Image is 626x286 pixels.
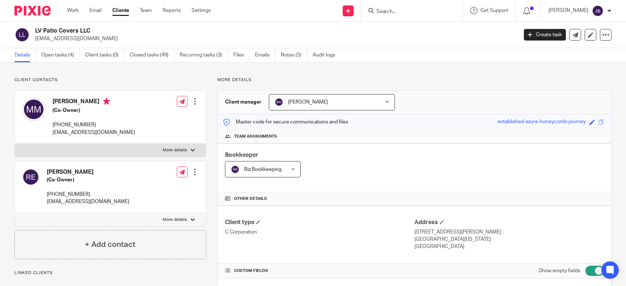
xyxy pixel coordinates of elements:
[47,176,129,184] h5: (Co-Owner)
[130,48,174,62] a: Closed tasks (49)
[225,98,262,106] h3: Client manager
[35,35,513,42] p: [EMAIL_ADDRESS][DOMAIN_NAME]
[163,147,187,153] p: More details
[47,168,129,176] h4: [PERSON_NAME]
[47,191,129,198] p: [PHONE_NUMBER]
[539,267,580,274] label: Show empty fields
[53,129,135,136] p: [EMAIL_ADDRESS][DOMAIN_NAME]
[244,167,281,172] span: Biz Bookkeeping
[14,48,36,62] a: Details
[480,8,508,13] span: Get Support
[14,27,30,42] img: svg%3E
[548,7,588,14] p: [PERSON_NAME]
[22,168,39,186] img: svg%3E
[592,5,604,17] img: svg%3E
[255,48,275,62] a: Emails
[233,48,250,62] a: Files
[524,29,566,41] a: Create task
[53,98,135,107] h4: [PERSON_NAME]
[53,121,135,129] p: [PHONE_NUMBER]
[112,7,129,14] a: Clients
[313,48,341,62] a: Audit logs
[281,48,307,62] a: Notes (5)
[53,107,135,114] h5: (Co-Owner)
[103,98,110,105] i: Primary
[225,268,414,274] h4: CUSTOM FIELDS
[376,9,441,15] input: Search
[275,98,283,106] img: svg%3E
[414,243,604,250] p: [GEOGRAPHIC_DATA]
[223,118,348,126] p: Master code for secure communications and files
[225,152,258,158] span: Bookkeeper
[225,219,414,226] h4: Client type
[234,134,277,139] span: Team assignments
[41,48,80,62] a: Open tasks (4)
[192,7,211,14] a: Settings
[288,100,328,105] span: [PERSON_NAME]
[35,27,417,35] h2: LV Patio Covers LLC
[85,48,124,62] a: Client tasks (0)
[14,270,206,276] p: Linked clients
[225,228,414,236] p: C Corporation
[414,228,604,236] p: [STREET_ADDRESS][PERSON_NAME]
[14,77,206,83] p: Client contacts
[163,7,181,14] a: Reports
[14,6,51,16] img: Pixie
[67,7,79,14] a: Work
[414,219,604,226] h4: Address
[234,196,267,202] span: Other details
[22,98,45,121] img: svg%3E
[140,7,152,14] a: Team
[47,198,129,205] p: [EMAIL_ADDRESS][DOMAIN_NAME]
[163,217,187,223] p: More details
[414,236,604,243] p: [GEOGRAPHIC_DATA][US_STATE]
[85,239,135,250] h4: + Add contact
[231,165,239,174] img: svg%3E
[498,118,586,126] div: established-azure-honeycomb-journey
[217,77,612,83] p: More details
[180,48,228,62] a: Recurring tasks (3)
[89,7,101,14] a: Email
